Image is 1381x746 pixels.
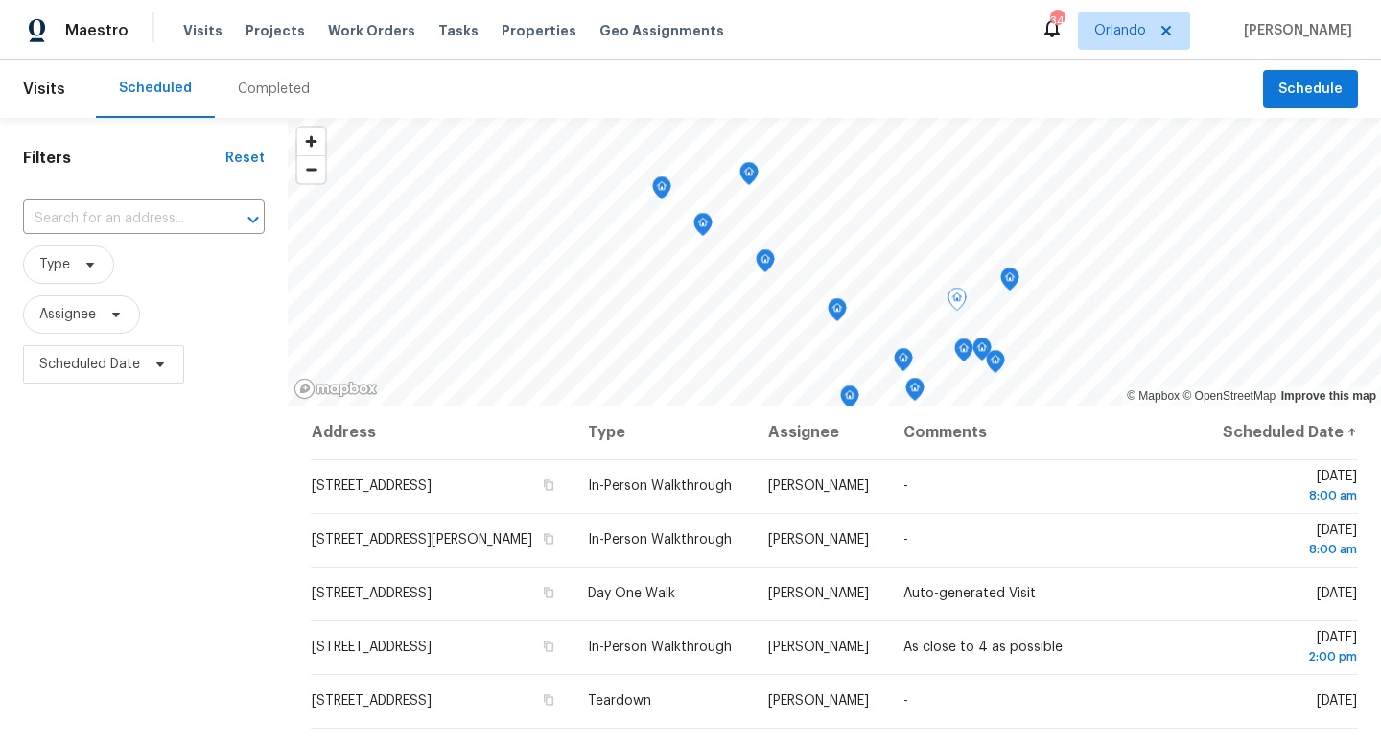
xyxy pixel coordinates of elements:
[905,378,925,408] div: Map marker
[903,694,908,708] span: -
[39,355,140,374] span: Scheduled Date
[119,79,192,98] div: Scheduled
[588,533,732,547] span: In-Person Walkthrough
[1094,21,1146,40] span: Orlando
[183,21,222,40] span: Visits
[768,694,869,708] span: [PERSON_NAME]
[297,155,325,183] button: Zoom out
[1317,587,1357,600] span: [DATE]
[652,176,671,206] div: Map marker
[225,149,265,168] div: Reset
[540,530,557,548] button: Copy Address
[756,249,775,279] div: Map marker
[828,298,847,328] div: Map marker
[573,406,753,459] th: Type
[954,338,973,368] div: Map marker
[1317,694,1357,708] span: [DATE]
[312,533,532,547] span: [STREET_ADDRESS][PERSON_NAME]
[1203,406,1358,459] th: Scheduled Date ↑
[1218,647,1357,666] div: 2:00 pm
[1218,631,1357,666] span: [DATE]
[312,479,432,493] span: [STREET_ADDRESS]
[39,255,70,274] span: Type
[238,80,310,99] div: Completed
[588,641,732,654] span: In-Person Walkthrough
[328,21,415,40] span: Work Orders
[888,406,1203,459] th: Comments
[948,288,967,317] div: Map marker
[540,638,557,655] button: Copy Address
[312,587,432,600] span: [STREET_ADDRESS]
[240,206,267,233] button: Open
[1218,524,1357,559] span: [DATE]
[768,533,869,547] span: [PERSON_NAME]
[297,128,325,155] button: Zoom in
[588,694,651,708] span: Teardown
[768,587,869,600] span: [PERSON_NAME]
[438,24,479,37] span: Tasks
[23,204,211,234] input: Search for an address...
[768,641,869,654] span: [PERSON_NAME]
[312,641,432,654] span: [STREET_ADDRESS]
[297,156,325,183] span: Zoom out
[1127,389,1180,403] a: Mapbox
[540,584,557,601] button: Copy Address
[903,533,908,547] span: -
[894,348,913,378] div: Map marker
[311,406,573,459] th: Address
[1263,70,1358,109] button: Schedule
[1281,389,1376,403] a: Improve this map
[1000,268,1019,297] div: Map marker
[1218,470,1357,505] span: [DATE]
[588,479,732,493] span: In-Person Walkthrough
[39,305,96,324] span: Assignee
[599,21,724,40] span: Geo Assignments
[246,21,305,40] span: Projects
[540,691,557,709] button: Copy Address
[540,477,557,494] button: Copy Address
[693,213,713,243] div: Map marker
[65,21,129,40] span: Maestro
[288,118,1381,406] canvas: Map
[23,149,225,168] h1: Filters
[840,385,859,415] div: Map marker
[972,338,992,367] div: Map marker
[768,479,869,493] span: [PERSON_NAME]
[588,587,675,600] span: Day One Walk
[23,68,65,110] span: Visits
[986,350,1005,380] div: Map marker
[1218,486,1357,505] div: 8:00 am
[502,21,576,40] span: Properties
[753,406,888,459] th: Assignee
[1236,21,1352,40] span: [PERSON_NAME]
[1050,12,1064,31] div: 34
[1182,389,1276,403] a: OpenStreetMap
[1278,78,1343,102] span: Schedule
[312,694,432,708] span: [STREET_ADDRESS]
[903,479,908,493] span: -
[739,162,759,192] div: Map marker
[903,587,1036,600] span: Auto-generated Visit
[293,378,378,400] a: Mapbox homepage
[1218,540,1357,559] div: 8:00 am
[903,641,1063,654] span: As close to 4 as possible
